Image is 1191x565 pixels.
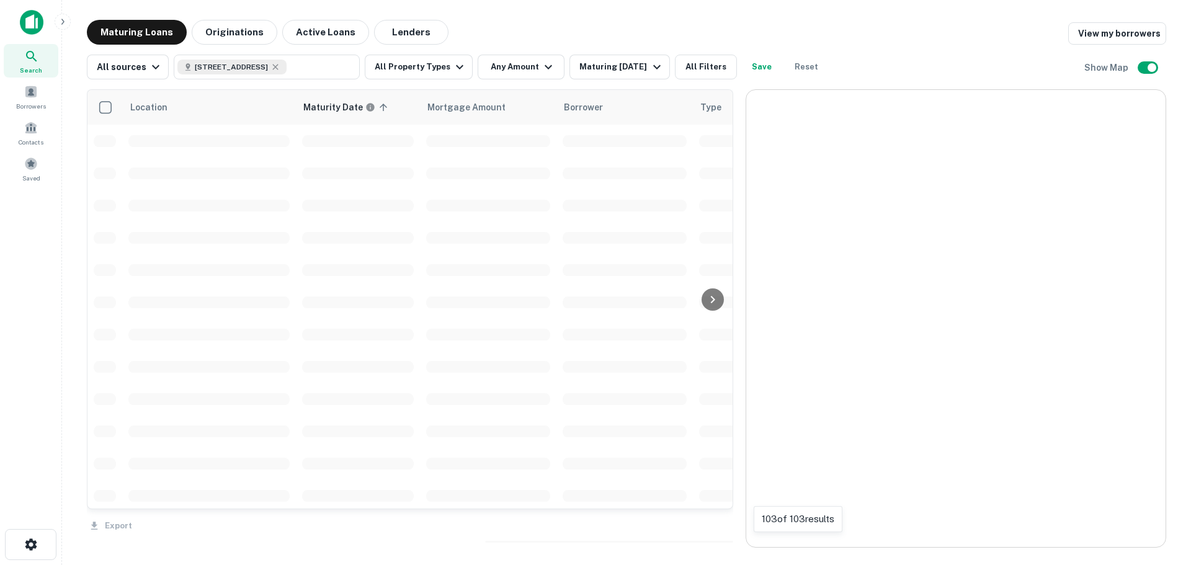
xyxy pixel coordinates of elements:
span: Maturity dates displayed may be estimated. Please contact the lender for the most accurate maturi... [303,100,391,114]
p: 103 of 103 results [762,512,834,527]
span: Borrower [564,100,603,115]
button: Save your search to get updates of matches that match your search criteria. [742,55,782,79]
div: 0 0 [746,90,1166,547]
a: Borrowers [4,80,58,113]
span: Borrowers [16,101,46,111]
button: Reset [787,55,826,79]
div: All sources [97,60,163,74]
button: All Property Types [365,55,473,79]
th: Maturity dates displayed may be estimated. Please contact the lender for the most accurate maturi... [296,90,420,125]
img: capitalize-icon.png [20,10,43,35]
span: Location [130,100,184,115]
button: Active Loans [282,20,369,45]
div: Maturity dates displayed may be estimated. Please contact the lender for the most accurate maturi... [303,100,375,114]
iframe: Chat Widget [1129,466,1191,525]
a: View my borrowers [1068,22,1166,45]
span: Saved [22,173,40,183]
h6: Show Map [1084,61,1130,74]
button: All Filters [675,55,737,79]
th: Borrower [556,90,693,125]
th: Location [122,90,296,125]
div: Maturing [DATE] [579,60,664,74]
span: Mortgage Amount [427,100,522,115]
h6: Maturity Date [303,100,363,114]
a: Contacts [4,116,58,149]
button: Maturing [DATE] [569,55,669,79]
th: Type [693,90,767,125]
span: Search [20,65,42,75]
button: Originations [192,20,277,45]
span: [STREET_ADDRESS] [195,61,268,73]
button: Lenders [374,20,448,45]
a: Saved [4,152,58,185]
span: Contacts [19,137,43,147]
a: Search [4,44,58,78]
th: Mortgage Amount [420,90,556,125]
button: Any Amount [478,55,564,79]
button: Maturing Loans [87,20,187,45]
button: All sources [87,55,169,79]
